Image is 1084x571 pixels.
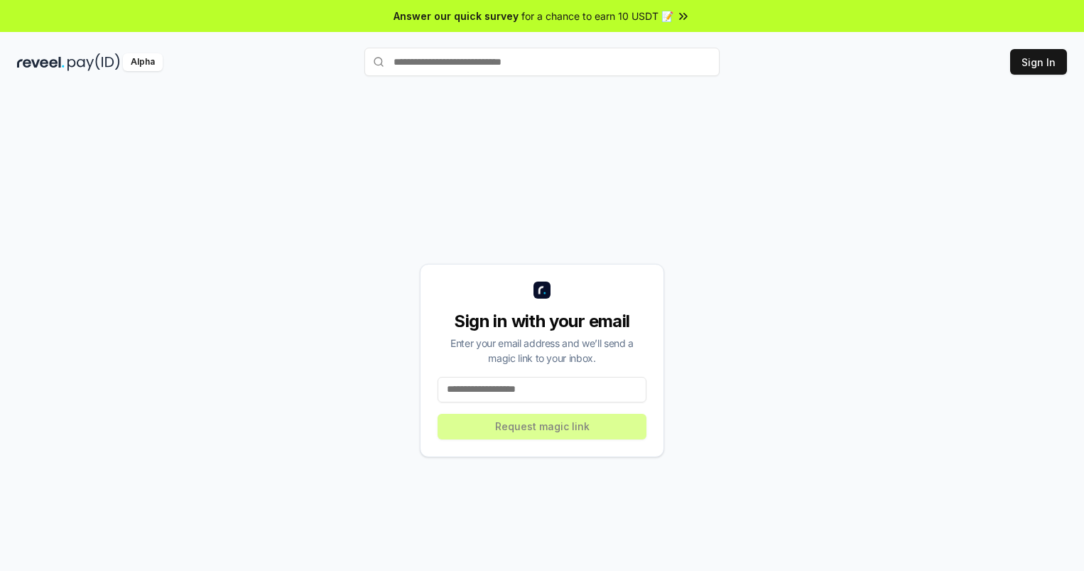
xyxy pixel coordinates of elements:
img: reveel_dark [17,53,65,71]
img: logo_small [533,282,551,299]
span: for a chance to earn 10 USDT 📝 [521,9,673,23]
button: Sign In [1010,49,1067,75]
div: Enter your email address and we’ll send a magic link to your inbox. [438,336,646,365]
img: pay_id [67,53,120,71]
div: Alpha [123,53,163,71]
div: Sign in with your email [438,310,646,333]
span: Answer our quick survey [394,9,519,23]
